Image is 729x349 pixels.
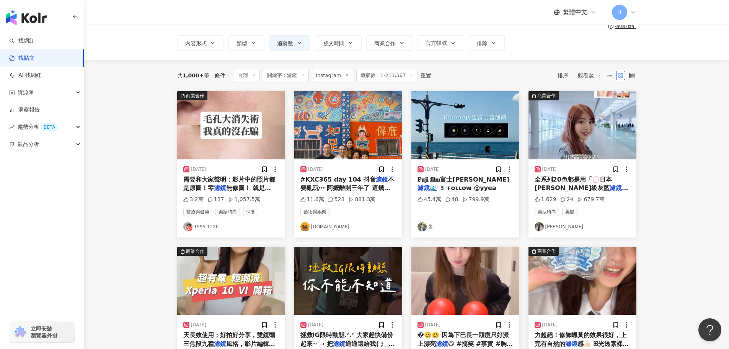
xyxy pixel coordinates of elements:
[177,35,224,51] button: 內容形式
[528,91,636,159] button: 商業合作
[348,196,375,203] div: 881.3萬
[300,196,324,203] div: 11.6萬
[615,23,636,29] div: 搜尋指引
[418,196,441,203] div: 45.4萬
[191,322,207,328] div: [DATE]
[565,340,577,347] mark: 濾鏡
[418,35,464,51] button: 官方帳號
[263,69,309,82] span: 關鍵字：濾鏡
[418,222,513,231] a: KOL Avatar盈
[9,37,34,45] a: search找網紅
[477,40,488,46] span: 排除
[418,331,509,347] span: �🥴🥴 因為下巴長一顆痘只好派上漂亮
[542,166,558,173] div: [DATE]
[300,176,376,183] span: #KXC365 day 104 抖音
[562,208,577,216] span: 美髮
[563,8,587,16] span: 繁體中文
[411,247,519,315] img: post-image
[269,35,310,51] button: 追蹤數
[436,340,448,347] mark: 濾鏡
[294,91,402,159] img: post-image
[41,123,58,131] div: BETA
[177,72,209,79] div: 共 筆
[698,318,721,341] iframe: Help Scout Beacon - Open
[191,166,207,173] div: [DATE]
[183,222,192,231] img: KOL Avatar
[535,208,559,216] span: 美妝時尚
[183,222,279,231] a: KOL Avatar1995 1220
[421,72,431,79] div: 重置
[9,125,15,130] span: rise
[9,72,41,79] a: AI 找網紅
[308,322,324,328] div: [DATE]
[31,325,57,339] span: 立即安裝 瀏覽器外掛
[333,340,345,347] mark: 濾鏡
[323,40,344,46] span: 發文時間
[425,322,441,328] div: [DATE]
[537,247,556,255] div: 商業合作
[214,184,226,192] mark: 濾鏡
[411,91,519,159] img: post-image
[608,23,613,29] span: question-circle
[177,91,285,159] button: 商業合作
[9,106,40,114] a: 洞察報告
[215,208,240,216] span: 美妝時尚
[185,40,207,46] span: 內容形式
[537,92,556,100] div: 商業合作
[418,176,509,183] span: 𝐅𝐮𝐣𝐢 𝐟𝐢𝐥𝐦富士[PERSON_NAME]
[469,35,505,51] button: 排除
[9,54,34,62] a: 找貼文
[528,247,636,315] button: 商業合作
[243,208,258,216] span: 保養
[183,331,275,347] span: 天長效使用；好拍好分享，雙鏡頭三焦段九種
[183,196,204,203] div: 3.2萬
[315,35,362,51] button: 發文時間
[183,176,275,192] span: 需要和大家聲明：影片中的照片都是原圖！零
[328,196,345,203] div: 528
[228,35,264,51] button: 類型
[18,136,39,153] span: 競品分析
[183,208,212,216] span: 醫療與健康
[577,196,604,203] div: 679.7萬
[177,91,285,159] img: post-image
[10,322,74,342] a: chrome extension立即安裝 瀏覽器外掛
[535,222,544,231] img: KOL Avatar
[207,196,224,203] div: 137
[177,247,285,315] img: post-image
[374,40,396,46] span: 商業合作
[214,340,226,347] mark: 濾鏡
[177,247,285,315] button: 商業合作
[183,72,204,79] span: 1,000+
[186,92,204,100] div: 商業合作
[18,84,34,101] span: 資源庫
[277,40,293,46] span: 追蹤數
[18,118,58,136] span: 趨勢分析
[535,222,630,231] a: KOL Avatar[PERSON_NAME]
[312,69,353,82] span: Instagram
[610,184,628,192] mark: 濾鏡
[300,208,329,216] span: 藝術與娛樂
[462,196,489,203] div: 799.9萬
[418,222,427,231] img: KOL Avatar
[376,176,388,183] mark: 濾鏡
[366,35,413,51] button: 商業合作
[558,69,605,82] div: 排序：
[6,10,47,25] img: logo
[535,176,612,192] span: 全系列20色都是用「💮日本[PERSON_NAME]級灰藍
[228,196,260,203] div: 1,057.5萬
[186,247,204,255] div: 商業合作
[234,69,260,82] span: 台灣
[308,166,324,173] div: [DATE]
[426,40,447,46] span: 官方帳號
[300,222,396,231] a: KOL Avatar[DOMAIN_NAME]
[183,184,271,200] span: 無修圖！ 就是MEDITHERAP
[294,247,402,315] img: post-image
[535,196,556,203] div: 1,629
[418,184,430,192] mark: 濾鏡
[209,72,231,79] span: 條件 ：
[356,69,418,82] span: 追蹤數：1-211,567
[542,322,558,328] div: [DATE]
[300,222,310,231] img: KOL Avatar
[430,184,496,192] span: 🌊 ꒱ ꜰᴏʟʟᴏᴡ @yyea
[236,40,247,46] span: 類型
